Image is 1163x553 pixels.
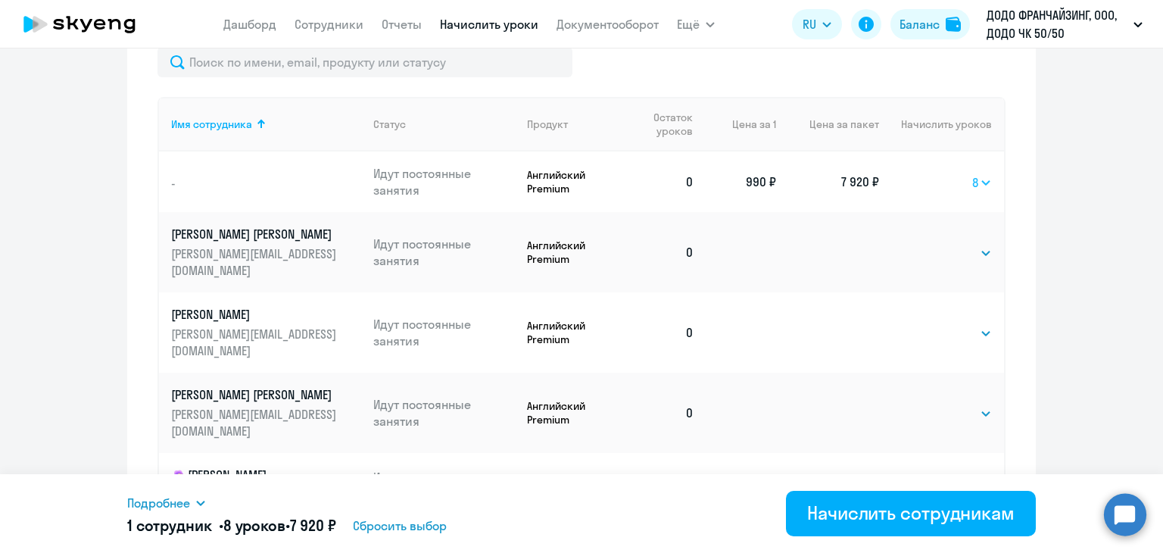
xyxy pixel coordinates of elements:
a: Документооборот [557,17,659,32]
img: balance [946,17,961,32]
p: - [171,175,341,192]
th: Начислить уроков [879,97,1004,152]
div: Статус [373,117,516,131]
span: 8 уроков [223,516,285,535]
span: Остаток уроков [641,111,693,138]
th: Цена за пакет [776,97,879,152]
a: Отчеты [382,17,422,32]
a: [PERSON_NAME] [PERSON_NAME][PERSON_NAME][EMAIL_ADDRESS][DOMAIN_NAME] [171,386,361,439]
p: [PERSON_NAME] [171,467,341,485]
p: [PERSON_NAME] [PERSON_NAME] [171,226,341,242]
span: 7 920 ₽ [290,516,336,535]
p: Идут постоянные занятия [373,236,516,269]
span: Сбросить выбор [353,517,447,535]
p: Английский Premium [527,319,629,346]
a: Дашборд [223,17,276,32]
div: Продукт [527,117,629,131]
div: Имя сотрудника [171,117,252,131]
td: 0 [629,152,706,212]
p: Английский Premium [527,239,629,266]
p: Идут постоянные занятия [373,396,516,430]
a: child[PERSON_NAME]- [171,467,361,505]
p: Английский Premium [527,399,629,426]
td: 990 ₽ [706,152,776,212]
div: Баланс [900,15,940,33]
img: child [171,468,186,483]
span: Ещё [677,15,700,33]
button: ДОДО ФРАНЧАЙЗИНГ, ООО, ДОДО ЧК 50/50 Предоплата [979,6,1150,42]
a: - [171,172,361,192]
p: [PERSON_NAME][EMAIL_ADDRESS][DOMAIN_NAME] [171,245,341,279]
div: Имя сотрудника [171,117,361,131]
div: Начислить сотрудникам [807,501,1015,525]
div: Статус [373,117,406,131]
p: ДОДО ФРАНЧАЙЗИНГ, ООО, ДОДО ЧК 50/50 Предоплата [987,6,1127,42]
td: 6 [629,453,706,518]
p: Идут постоянные занятия [373,469,516,502]
a: Сотрудники [295,17,363,32]
button: Начислить сотрудникам [786,491,1036,536]
input: Поиск по имени, email, продукту или статусу [157,47,572,77]
button: RU [792,9,842,39]
span: Подробнее [127,494,190,512]
p: [PERSON_NAME][EMAIL_ADDRESS][DOMAIN_NAME] [171,406,341,439]
h5: 1 сотрудник • • [127,515,336,536]
a: [PERSON_NAME] [PERSON_NAME][PERSON_NAME][EMAIL_ADDRESS][DOMAIN_NAME] [171,226,361,279]
p: Идут постоянные занятия [373,316,516,349]
p: Английский Premium [527,168,629,195]
td: 7 920 ₽ [776,152,879,212]
button: Ещё [677,9,715,39]
button: Балансbalance [890,9,970,39]
p: [PERSON_NAME][EMAIL_ADDRESS][DOMAIN_NAME] [171,326,341,359]
span: RU [803,15,816,33]
p: Идут постоянные занятия [373,165,516,198]
a: [PERSON_NAME][PERSON_NAME][EMAIL_ADDRESS][DOMAIN_NAME] [171,306,361,359]
div: Продукт [527,117,568,131]
div: Остаток уроков [641,111,706,138]
p: [PERSON_NAME] [PERSON_NAME] [171,386,341,403]
a: Начислить уроки [440,17,538,32]
p: [PERSON_NAME] [171,306,341,323]
th: Цена за 1 [706,97,776,152]
td: 0 [629,212,706,292]
td: 0 [629,292,706,373]
td: 0 [629,373,706,453]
